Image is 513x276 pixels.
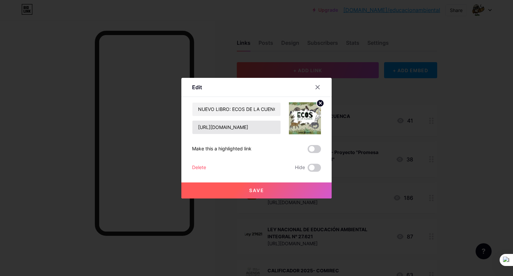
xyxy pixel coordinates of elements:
[181,182,332,198] button: Save
[192,145,251,153] div: Make this a highlighted link
[289,102,321,134] img: link_thumbnail
[192,103,281,116] input: Title
[192,164,206,172] div: Delete
[295,164,305,172] span: Hide
[249,187,264,193] span: Save
[192,83,202,91] div: Edit
[192,121,281,134] input: URL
